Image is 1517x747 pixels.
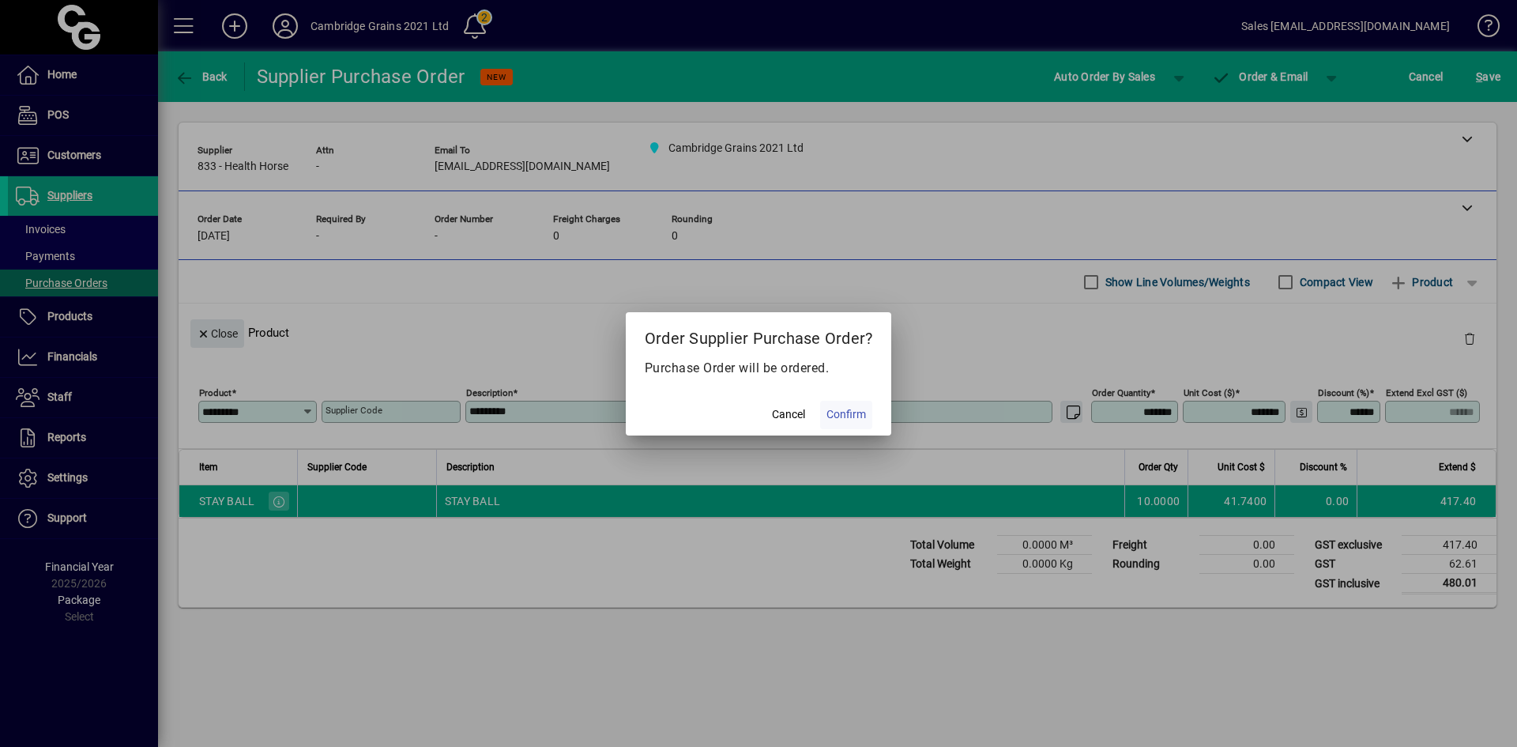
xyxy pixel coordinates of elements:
span: Cancel [772,406,805,423]
button: Confirm [820,401,872,429]
h2: Order Supplier Purchase Order? [626,312,892,358]
button: Cancel [763,401,814,429]
span: Confirm [826,406,866,423]
p: Purchase Order will be ordered. [645,359,873,378]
